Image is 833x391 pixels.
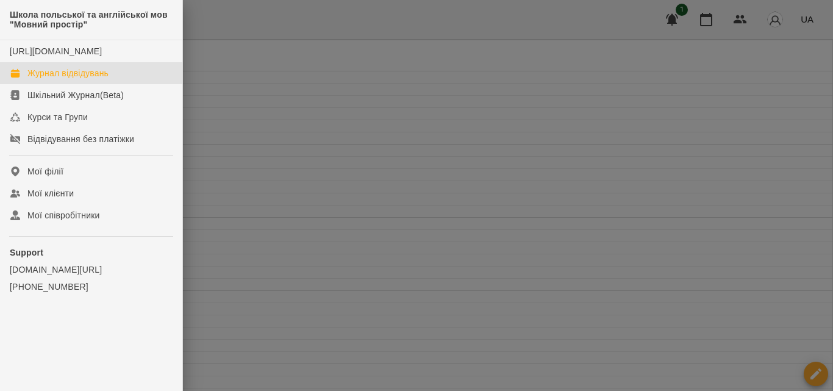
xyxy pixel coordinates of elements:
div: Мої співробітники [27,209,100,221]
span: Школа польської та англійської мов "Мовний простір" [10,10,173,30]
div: Шкільний Журнал(Beta) [27,89,124,101]
a: [DOMAIN_NAME][URL] [10,264,173,276]
a: [PHONE_NUMBER] [10,281,173,293]
div: Мої філії [27,165,63,178]
div: Журнал відвідувань [27,67,109,79]
p: Support [10,246,173,259]
div: Відвідування без платіжки [27,133,134,145]
a: [URL][DOMAIN_NAME] [10,46,102,56]
div: Мої клієнти [27,187,74,199]
div: Курси та Групи [27,111,88,123]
